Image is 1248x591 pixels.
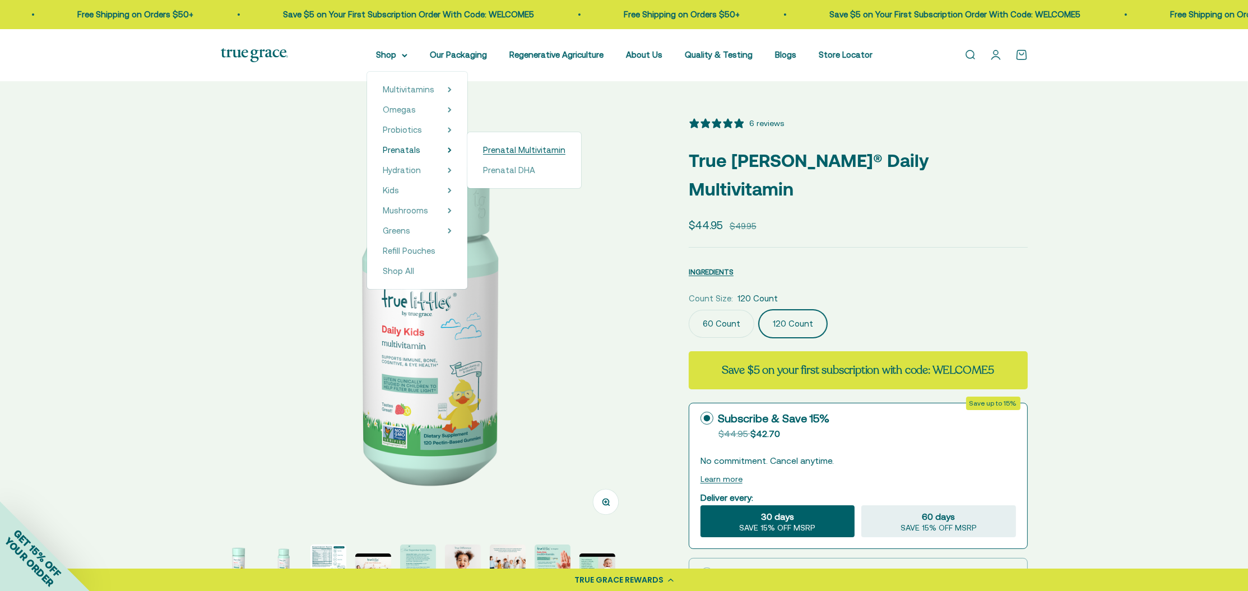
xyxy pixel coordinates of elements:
img: True Littles® Daily Kids Multivitamin [400,545,436,580]
summary: Probiotics [383,123,452,137]
span: GET 15% OFF [11,527,63,579]
button: Go to item 7 [490,545,526,584]
span: Probiotics [383,125,422,134]
a: Prenatal DHA [483,164,565,177]
button: INGREDIENTS [689,265,734,278]
span: Omegas [383,105,416,114]
span: YOUR ORDER [2,535,56,589]
a: Kids [383,184,399,197]
span: INGREDIENTS [689,268,734,276]
span: Shop All [383,266,414,276]
a: Our Packaging [430,50,487,59]
p: Save $5 on Your First Subscription Order With Code: WELCOME5 [823,8,1074,21]
img: True Littles® Daily Kids Multivitamin [221,545,257,580]
strong: Save $5 on your first subscription with code: WELCOME5 [722,362,994,378]
div: TRUE GRACE REWARDS [575,574,664,586]
button: Go to item 8 [535,545,570,584]
summary: Hydration [383,164,452,177]
a: Regenerative Agriculture [509,50,604,59]
summary: Mushrooms [383,204,452,217]
a: Free Shipping on Orders $50+ [71,10,187,19]
button: Go to item 9 [579,553,615,584]
button: Go to item 4 [355,553,391,584]
span: Hydration [383,165,421,175]
span: 120 Count [737,292,778,305]
a: Mushrooms [383,204,428,217]
summary: Multivitamins [383,83,452,96]
button: Go to item 5 [400,545,436,584]
a: Store Locator [819,50,873,59]
span: Greens [383,226,410,235]
img: True Littles® Daily Kids Multivitamin [490,545,526,580]
summary: Shop [376,48,407,62]
span: Kids [383,185,399,195]
legend: Count Size: [689,292,733,305]
button: Go to item 3 [310,545,346,584]
img: True Littles® Daily Kids Multivitamin [445,545,481,580]
a: Refill Pouches [383,244,452,258]
summary: Greens [383,224,452,238]
a: About Us [626,50,662,59]
a: Probiotics [383,123,422,137]
compare-at-price: $49.95 [730,220,757,233]
img: True Littles® Daily Kids Multivitamin [535,545,570,580]
span: Multivitamins [383,85,434,94]
summary: Omegas [383,103,452,117]
a: Multivitamins [383,83,434,96]
a: Omegas [383,103,416,117]
sale-price: $44.95 [689,217,723,234]
a: Blogs [775,50,796,59]
div: 6 reviews [749,117,784,129]
a: Greens [383,224,410,238]
a: Prenatal Multivitamin [483,143,565,157]
span: Prenatal DHA [483,165,535,175]
span: Prenatals [383,145,420,155]
p: True [PERSON_NAME]® Daily Multivitamin [689,146,1028,203]
button: 5 stars, 6 ratings [689,117,784,129]
img: True Littles® Daily Kids Multivitamin [221,117,635,531]
button: Go to item 2 [266,545,301,584]
img: True Littles® Daily Kids Multivitamin [310,545,346,580]
a: Quality & Testing [685,50,753,59]
button: Go to item 6 [445,545,481,584]
p: Save $5 on Your First Subscription Order With Code: WELCOME5 [276,8,527,21]
button: Go to item 1 [221,545,257,584]
img: True Littles® Daily Kids Multivitamin [266,545,301,580]
summary: Prenatals [383,143,452,157]
a: Shop All [383,264,452,278]
a: Hydration [383,164,421,177]
a: Prenatals [383,143,420,157]
span: Mushrooms [383,206,428,215]
span: Prenatal Multivitamin [483,145,565,155]
summary: Kids [383,184,452,197]
a: Free Shipping on Orders $50+ [617,10,733,19]
span: Refill Pouches [383,246,435,255]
